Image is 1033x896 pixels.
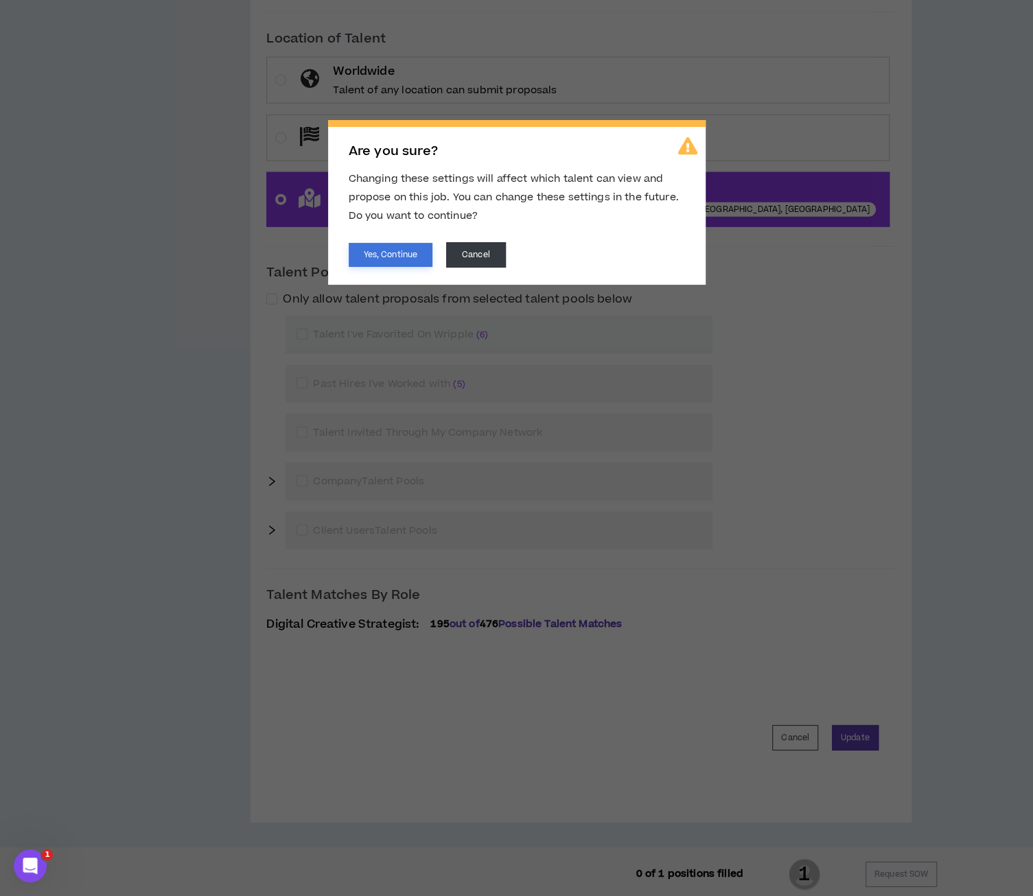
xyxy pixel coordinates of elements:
[446,242,506,268] button: Cancel
[349,243,432,267] button: Yes, Continue
[14,849,47,882] iframe: Intercom live chat
[349,172,679,223] span: Changing these settings will affect which talent can view and propose on this job. You can change...
[349,144,685,159] h2: Are you sure?
[42,849,53,860] span: 1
